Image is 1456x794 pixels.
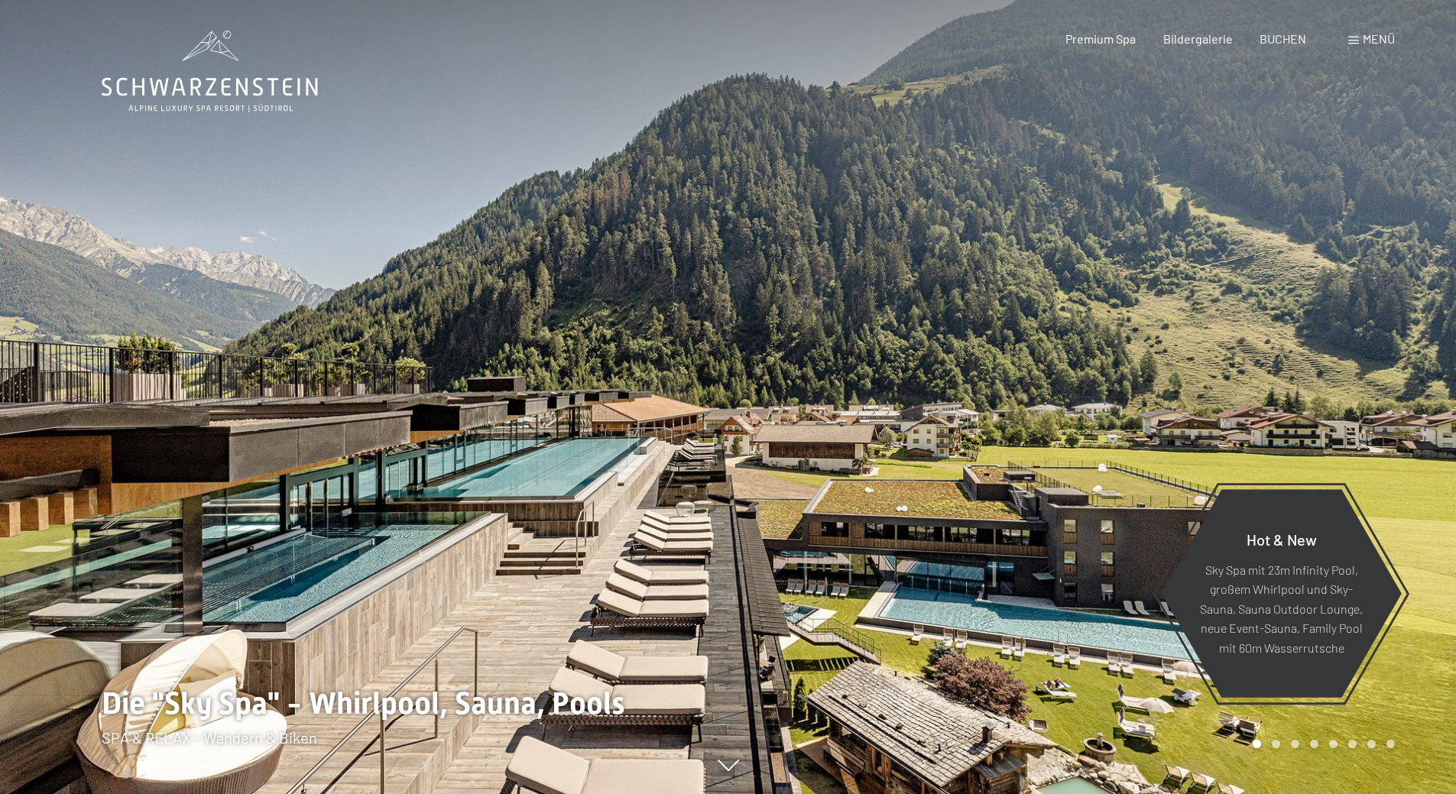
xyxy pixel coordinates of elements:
a: Hot & New Sky Spa mit 23m Infinity Pool, großem Whirlpool und Sky-Sauna, Sauna Outdoor Lounge, ne... [1160,488,1402,698]
div: Carousel Page 4 [1310,740,1318,748]
div: Carousel Pagination [1247,740,1395,748]
div: Carousel Page 6 [1348,740,1357,748]
a: Premium Spa [1065,31,1136,46]
span: Menü [1363,31,1395,46]
div: Carousel Page 5 [1329,740,1338,748]
div: Carousel Page 2 [1272,740,1280,748]
div: Carousel Page 8 [1386,740,1395,748]
div: Carousel Page 7 [1367,740,1376,748]
span: Hot & New [1247,530,1317,548]
div: Carousel Page 3 [1291,740,1299,748]
a: BUCHEN [1260,31,1306,46]
a: Bildergalerie [1163,31,1233,46]
p: Sky Spa mit 23m Infinity Pool, großem Whirlpool und Sky-Sauna, Sauna Outdoor Lounge, neue Event-S... [1198,559,1364,657]
div: Carousel Page 1 (Current Slide) [1253,740,1261,748]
